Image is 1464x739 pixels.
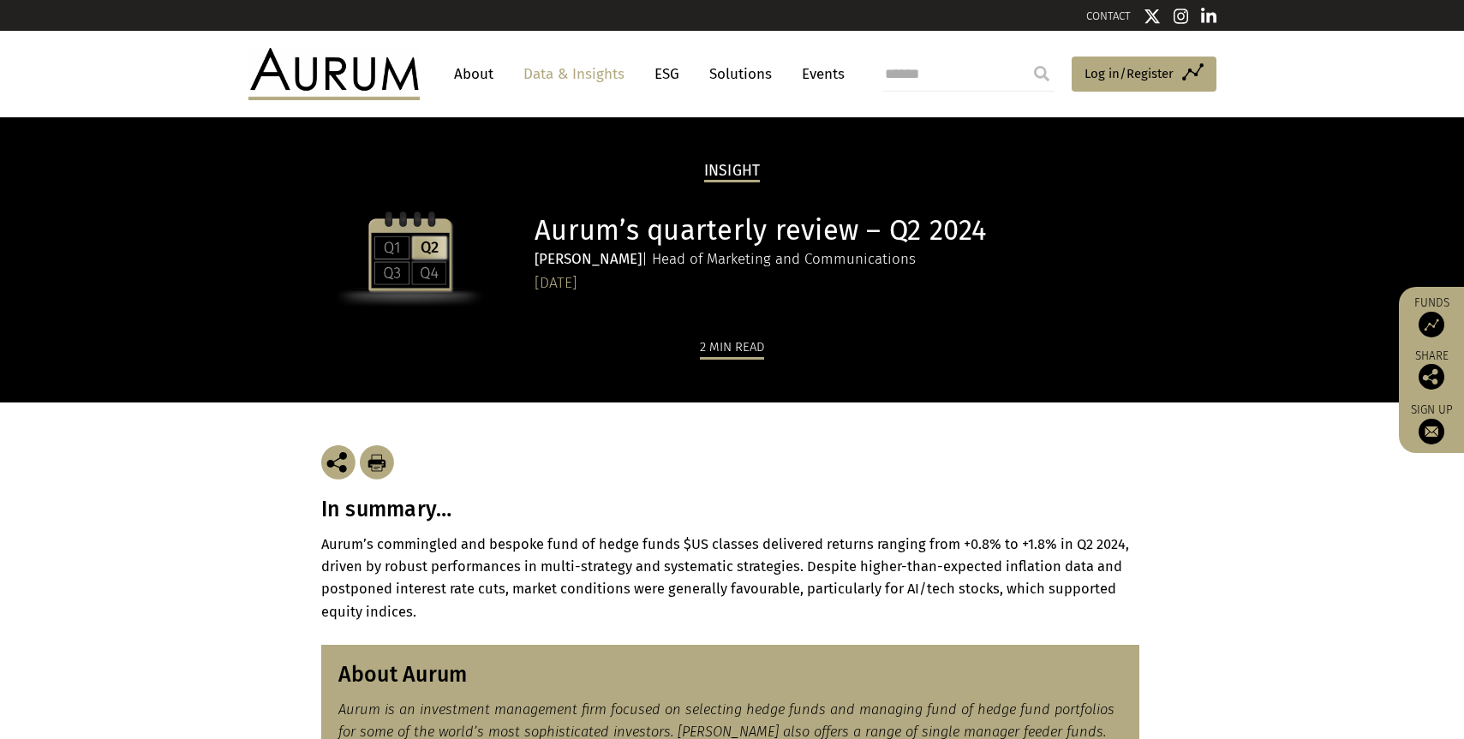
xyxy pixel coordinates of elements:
[1201,8,1216,25] img: Linkedin icon
[321,536,1129,620] strong: Aurum’s commingled and bespoke fund of hedge funds $US classes delivered returns ranging from +0....
[700,337,764,360] div: 2 min read
[1407,402,1455,444] a: Sign up
[1419,364,1444,390] img: Share this post
[515,58,633,90] a: Data & Insights
[535,271,1138,295] div: [DATE]
[1072,57,1216,92] a: Log in/Register
[1419,312,1444,337] img: Access Funds
[793,58,845,90] a: Events
[321,445,356,480] img: Share this post
[321,497,1144,522] h3: In summary…
[445,58,502,90] a: About
[1407,295,1455,337] a: Funds
[1086,9,1131,22] a: CONTACT
[535,247,1138,271] div: | Head of Marketing and Communications
[646,58,688,90] a: ESG
[360,445,394,480] img: Download Article
[704,162,761,182] h2: Insight
[535,250,642,268] strong: [PERSON_NAME]
[1407,350,1455,390] div: Share
[338,662,1122,688] h3: About Aurum
[1085,63,1174,84] span: Log in/Register
[1419,419,1444,444] img: Sign up to our newsletter
[535,214,1138,247] h1: Aurum’s quarterly review – Q2 2024
[1174,8,1189,25] img: Instagram icon
[1144,8,1161,25] img: Twitter icon
[1025,57,1059,91] input: Submit
[701,58,780,90] a: Solutions
[248,48,420,99] img: Aurum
